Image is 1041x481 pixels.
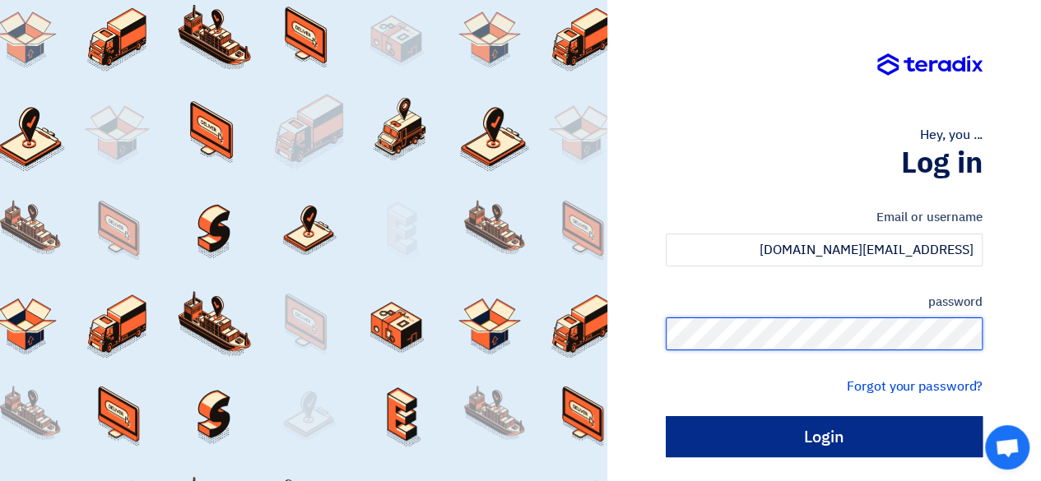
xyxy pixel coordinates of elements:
[847,377,983,396] a: Forgot your password?
[877,53,983,76] img: Teradix logo
[927,293,983,311] font: password
[985,425,1029,469] div: Open chat
[666,416,983,457] input: Login
[876,208,983,226] font: Email or username
[901,141,983,185] font: Log in
[920,125,983,145] font: Hey, you ...
[666,234,983,266] input: Enter your work email or username...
